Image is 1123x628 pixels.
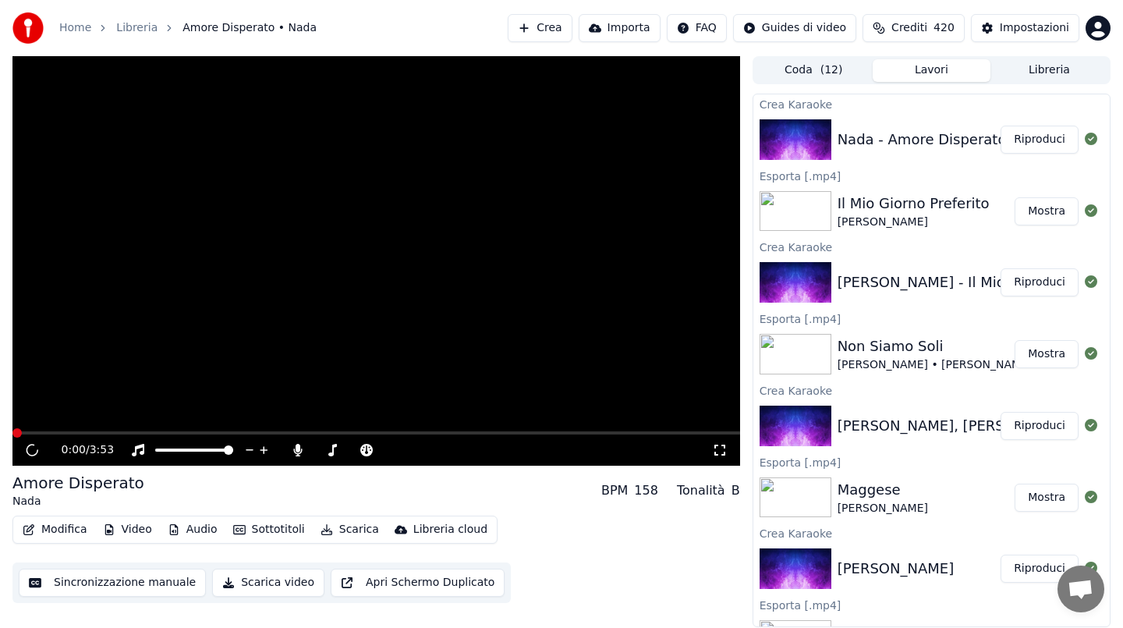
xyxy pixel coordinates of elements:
span: ( 12 ) [820,62,843,78]
div: Amore Disperato [12,472,144,494]
button: Lavori [873,59,990,82]
button: Importa [579,14,661,42]
button: Mostra [1015,340,1079,368]
button: Modifica [16,519,94,541]
div: 158 [634,481,658,500]
div: BPM [601,481,628,500]
button: Scarica [314,519,385,541]
div: Tonalità [677,481,725,500]
div: Crea Karaoke [753,381,1110,399]
button: Video [97,519,158,541]
div: [PERSON_NAME] - Il Mio Giorno Preferito [838,271,1120,293]
button: Riproduci [1001,412,1079,440]
div: Esporta [.mp4] [753,452,1110,471]
button: Riproduci [1001,555,1079,583]
div: Maggese [838,479,928,501]
div: Esporta [.mp4] [753,309,1110,328]
div: B [732,481,740,500]
div: Crea Karaoke [753,523,1110,542]
button: Mostra [1015,197,1079,225]
div: [PERSON_NAME] [838,215,990,230]
div: Libreria cloud [413,522,487,538]
span: Crediti [891,20,927,36]
span: 420 [933,20,955,36]
button: Riproduci [1001,126,1079,154]
button: Sincronizzazione manuale [19,569,206,597]
div: Il Mio Giorno Preferito [838,193,990,215]
div: Crea Karaoke [753,94,1110,113]
div: Impostazioni [1000,20,1069,36]
button: Mostra [1015,484,1079,512]
button: Libreria [990,59,1108,82]
button: Guides di video [733,14,856,42]
span: 3:53 [90,442,114,458]
div: Esporta [.mp4] [753,595,1110,614]
span: 0:00 [62,442,86,458]
a: Home [59,20,91,36]
nav: breadcrumb [59,20,317,36]
span: Amore Disperato • Nada [182,20,317,36]
div: / [62,442,99,458]
img: youka [12,12,44,44]
button: Riproduci [1001,268,1079,296]
div: [PERSON_NAME] [838,501,928,516]
div: Nada - Amore Disperato [838,129,1007,151]
a: Aprire la chat [1057,566,1104,612]
button: Scarica video [212,569,324,597]
button: Crea [508,14,572,42]
div: [PERSON_NAME] • [PERSON_NAME] [838,357,1033,373]
div: Non Siamo Soli [838,335,1033,357]
button: FAQ [667,14,727,42]
button: Audio [161,519,224,541]
button: Crediti420 [863,14,965,42]
a: Libreria [116,20,158,36]
button: Sottotitoli [227,519,311,541]
button: Impostazioni [971,14,1079,42]
div: [PERSON_NAME] [838,558,955,580]
div: Crea Karaoke [753,237,1110,256]
div: Esporta [.mp4] [753,166,1110,185]
div: Nada [12,494,144,509]
button: Apri Schermo Duplicato [331,569,505,597]
button: Coda [755,59,873,82]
